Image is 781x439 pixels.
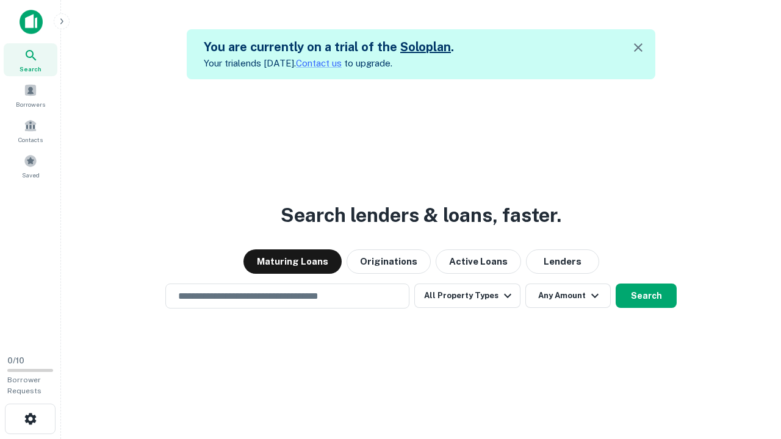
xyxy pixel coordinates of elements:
[204,56,454,71] p: Your trial ends [DATE]. to upgrade.
[4,43,57,76] a: Search
[720,341,781,400] iframe: Chat Widget
[18,135,43,145] span: Contacts
[347,249,431,274] button: Originations
[204,38,454,56] h5: You are currently on a trial of the .
[4,114,57,147] a: Contacts
[400,40,451,54] a: Soloplan
[20,10,43,34] img: capitalize-icon.png
[16,99,45,109] span: Borrowers
[525,284,611,308] button: Any Amount
[436,249,521,274] button: Active Loans
[20,64,41,74] span: Search
[616,284,677,308] button: Search
[4,79,57,112] a: Borrowers
[414,284,520,308] button: All Property Types
[296,58,342,68] a: Contact us
[526,249,599,274] button: Lenders
[243,249,342,274] button: Maturing Loans
[281,201,561,230] h3: Search lenders & loans, faster.
[7,376,41,395] span: Borrower Requests
[22,170,40,180] span: Saved
[7,356,24,365] span: 0 / 10
[4,149,57,182] a: Saved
